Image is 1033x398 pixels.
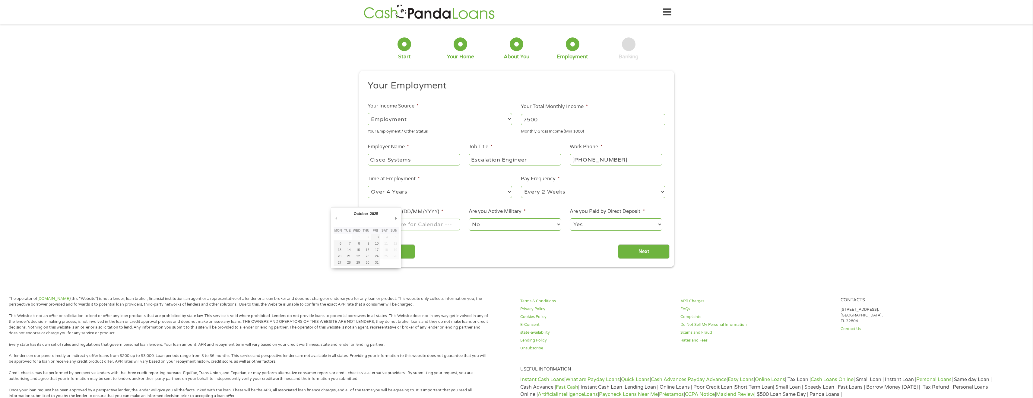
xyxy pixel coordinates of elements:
button: Next Month [393,214,399,222]
div: Start [398,53,411,60]
img: GetLoanNow Logo [362,4,496,21]
p: [STREET_ADDRESS], [GEOGRAPHIC_DATA], FL 32804. [841,307,993,324]
button: Previous Month [334,214,339,222]
div: About You [504,53,529,60]
h4: Contacts [841,297,993,303]
a: Maxlend Review [716,391,754,397]
button: 27 [334,259,343,266]
div: October [353,210,369,218]
button: 15 [352,247,361,253]
button: 22 [352,253,361,259]
button: 14 [343,247,352,253]
a: Unsubscribe [520,345,673,351]
label: Pay Frequency [521,176,560,182]
button: 21 [343,253,352,259]
a: Do Not Sell My Personal Information [680,322,833,328]
label: Next Pay Date (DD/MM/YYYY) [368,209,443,215]
button: 28 [343,259,352,266]
a: Fast Cash [556,384,578,390]
a: Personal Loans [916,377,952,383]
a: Terms & Conditions [520,298,673,304]
input: Cashier [469,154,561,165]
a: Intelligence [557,391,584,397]
a: state-availability [520,330,673,335]
p: This Website is not an offer or solicitation to lend or offer any loan products that are prohibit... [9,313,490,336]
a: Quick Loans [621,377,650,383]
button: 23 [361,253,371,259]
a: FAQs [680,306,833,312]
a: Easy Loans [728,377,754,383]
p: The operator of (this “Website”) is not a lender, loan broker, financial institution, an agent or... [9,296,490,307]
label: Are you Paid by Direct Deposit [570,208,645,215]
h2: Your Employment [368,80,661,92]
label: Your Total Monthly Income [521,104,588,110]
input: 1800 [521,114,665,125]
input: Walmart [368,154,460,165]
a: Cash Loans Online [811,377,854,383]
abbr: Monday [334,229,342,232]
label: Work Phone [570,144,602,150]
abbr: Wednesday [353,229,360,232]
div: Your Home [447,53,474,60]
label: Your Income Source [368,103,419,109]
input: (231) 754-4010 [570,154,662,165]
a: Contact Us [841,326,993,332]
a: Privacy Policy [520,306,673,312]
button: 10 [371,240,380,247]
a: [DOMAIN_NAME] [37,296,70,301]
a: Rates and Fees [680,338,833,343]
label: Job Title [469,144,493,150]
a: Cookies Policy [520,314,673,320]
a: What are Payday Loans [566,377,620,383]
a: Paycheck Loans Near Me [599,391,658,397]
button: 3 [371,234,380,240]
a: Préstamos [659,391,684,397]
button: 30 [361,259,371,266]
a: Complaints [680,314,833,320]
a: Scams and Fraud [680,330,833,335]
button: 16 [361,247,371,253]
a: Cash Advances [651,377,686,383]
abbr: Sunday [391,229,398,232]
a: Online Loans [755,377,785,383]
input: Use the arrow keys to pick a date [368,219,460,230]
label: Employer Name [368,144,409,150]
p: All lenders on our panel directly or indirectly offer loans from $200 up to $3,000. Loan periods ... [9,353,490,364]
p: Credit checks may be performed by perspective lenders with the three credit reporting bureaus: Eq... [9,370,490,382]
button: 20 [334,253,343,259]
p: | | | | | | | Tax Loan | | Small Loan | Instant Loan | | Same day Loan | Cash Advance | | Instant... [520,376,993,398]
div: Monthly Gross Income (Min 1000) [521,127,665,135]
a: Artificial [538,391,557,397]
abbr: Tuesday [344,229,351,232]
input: Next [618,244,670,259]
label: Time at Employment [368,176,420,182]
button: 24 [371,253,380,259]
button: 6 [334,240,343,247]
div: Banking [619,53,638,60]
label: Are you Active Military [469,208,526,215]
div: Employment [557,53,588,60]
div: 2025 [369,210,379,218]
h4: Useful Information [520,367,993,372]
a: E-Consent [520,322,673,328]
a: Instant Cash Loans [520,377,564,383]
button: 31 [371,259,380,266]
div: Your Employment / Other Status [368,127,512,135]
a: Payday Advance [688,377,727,383]
button: 8 [352,240,361,247]
button: 17 [371,247,380,253]
a: APR Charges [680,298,833,304]
button: 29 [352,259,361,266]
p: Every state has its own set of rules and regulations that govern personal loan lenders. Your loan... [9,342,490,348]
abbr: Saturday [382,229,388,232]
button: 9 [361,240,371,247]
abbr: Friday [373,229,378,232]
button: 7 [343,240,352,247]
abbr: Thursday [363,229,369,232]
a: CCPA Notice [685,391,715,397]
a: Lending Policy [520,338,673,343]
button: 13 [334,247,343,253]
a: Loans [584,391,598,397]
